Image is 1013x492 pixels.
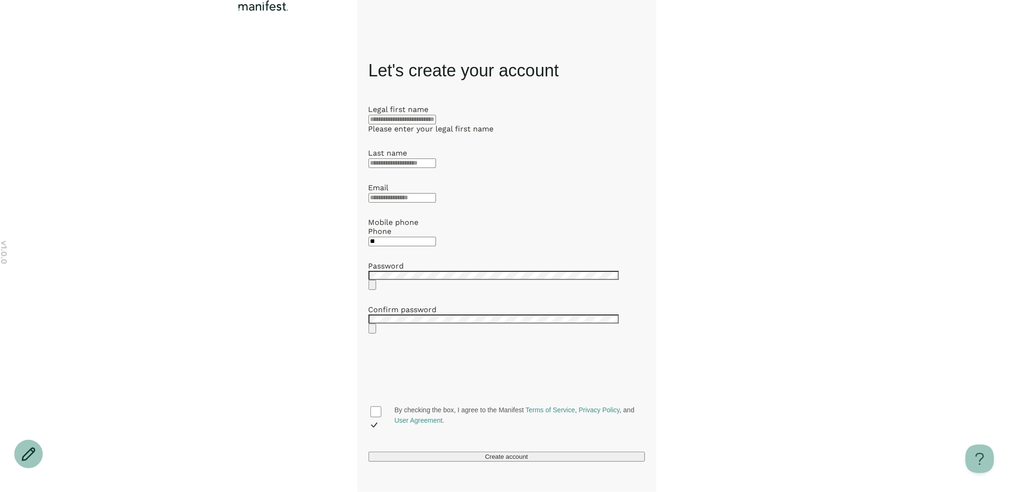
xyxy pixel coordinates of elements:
label: Mobile phone [369,218,419,227]
a: Privacy Policy [579,406,620,414]
button: Create account [369,452,645,462]
button: Show password [369,324,376,334]
iframe: Toggle Customer Support [966,445,994,473]
span: By checking the box, I agree to the Manifest , , and . [395,405,645,426]
a: Terms of Service [526,406,575,414]
div: Please enter your legal first name [369,124,645,133]
input: By checking the box, I agree to the Manifest Terms of Service, Privacy Policy, and User Agreement. [370,406,382,418]
label: Email [369,183,389,192]
a: User Agreement [395,417,443,424]
div: Phone [369,227,645,236]
label: Password [369,261,404,270]
span: Create account [485,453,528,460]
label: Last name [369,149,407,158]
button: Show password [369,280,376,290]
label: Legal first name [369,105,429,114]
label: Confirm password [369,305,437,314]
h1: Let's create your account [369,59,645,82]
